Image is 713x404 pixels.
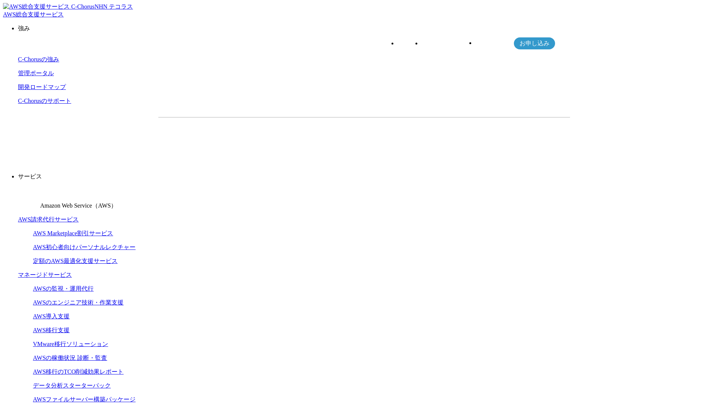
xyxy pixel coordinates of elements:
span: Amazon Web Service（AWS） [40,202,117,209]
a: AWS導入支援 [33,313,70,319]
a: マネージドサービス [18,272,72,278]
a: VMware移行ソリューション [33,341,108,347]
a: AWSファイルサーバー構築パッケージ [33,396,135,403]
a: Chorus-RI [475,40,503,46]
p: サービス [18,173,710,181]
a: AWS請求代行サービス [18,216,79,223]
p: 強み [18,25,710,33]
a: 定額のAWS最適化支援サービス [33,258,118,264]
a: 特長 [397,40,409,46]
img: AWS総合支援サービス C-Chorus [3,3,95,11]
a: AWSの稼働状況 診断・監査 [33,355,107,361]
a: AWS移行支援 [33,327,70,333]
a: 資料を請求する [240,129,360,148]
img: Amazon Web Service（AWS） [18,187,39,208]
span: お申し込み [514,40,555,48]
a: アカウント構成 [421,40,463,46]
a: AWS Marketplace割引サービス [33,230,113,236]
a: まずは相談する [368,129,488,148]
a: データ分析スターターパック [33,382,111,389]
a: 管理ポータル [18,70,54,76]
a: AWSの監視・運用代行 [33,285,94,292]
a: AWS初心者向けパーソナルレクチャー [33,244,135,250]
a: AWS総合支援サービス C-ChorusNHN テコラスAWS総合支援サービス [3,3,133,18]
a: AWS移行のTCO削減効果レポート [33,368,124,375]
a: C-Chorusの強み [18,56,59,62]
a: お申し込み [514,37,555,49]
a: C-Chorusのサポート [18,98,71,104]
a: AWSのエンジニア技術・作業支援 [33,299,124,306]
a: 開発ロードマップ [18,84,66,90]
